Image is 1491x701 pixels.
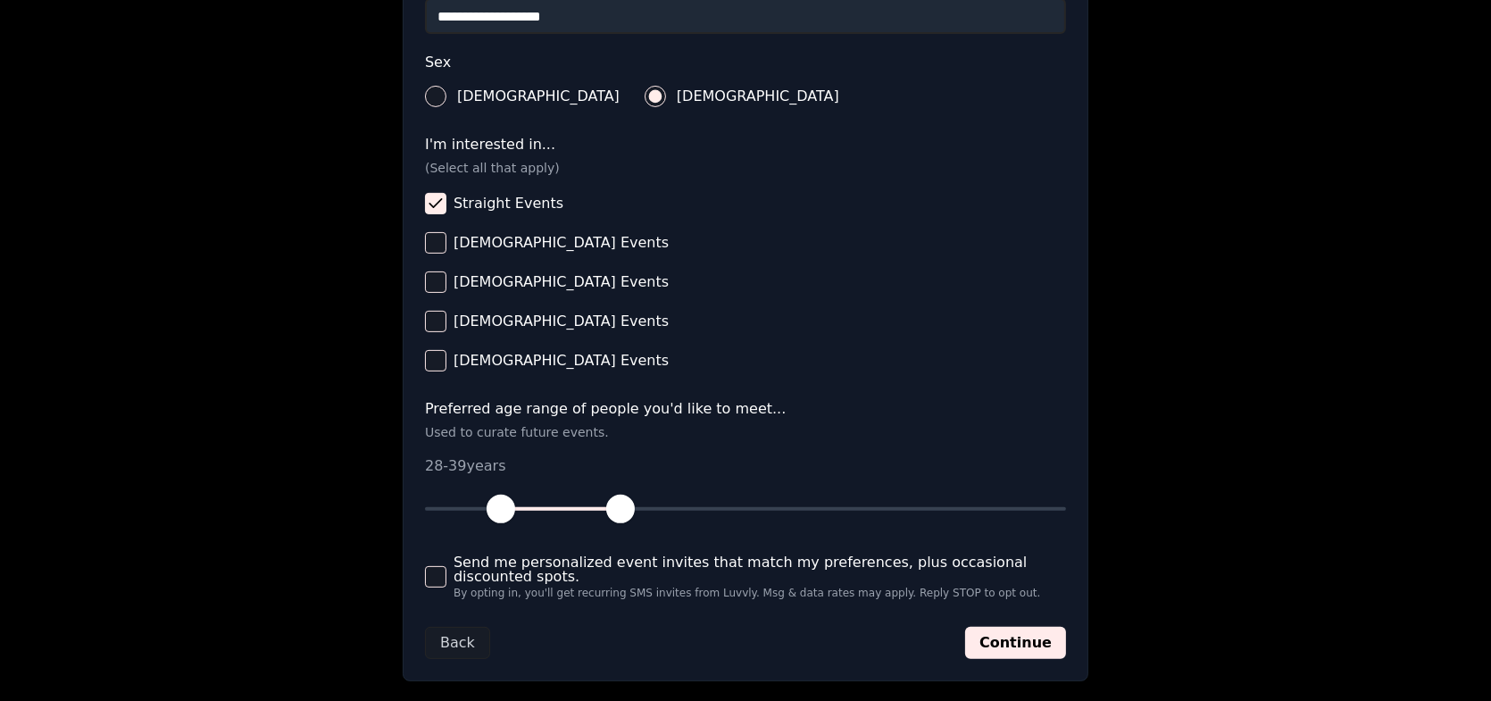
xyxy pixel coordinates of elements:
span: [DEMOGRAPHIC_DATA] Events [454,354,669,368]
span: [DEMOGRAPHIC_DATA] Events [454,236,669,250]
button: Straight Events [425,193,446,214]
button: [DEMOGRAPHIC_DATA] [425,86,446,107]
button: [DEMOGRAPHIC_DATA] Events [425,311,446,332]
button: [DEMOGRAPHIC_DATA] [645,86,666,107]
label: Sex [425,55,1066,70]
label: Preferred age range of people you'd like to meet... [425,402,1066,416]
button: [DEMOGRAPHIC_DATA] Events [425,350,446,371]
span: [DEMOGRAPHIC_DATA] [677,89,839,104]
button: [DEMOGRAPHIC_DATA] Events [425,271,446,293]
span: [DEMOGRAPHIC_DATA] Events [454,314,669,329]
button: Back [425,627,490,659]
p: (Select all that apply) [425,159,1066,177]
button: Send me personalized event invites that match my preferences, plus occasional discounted spots.By... [425,566,446,588]
label: I'm interested in... [425,138,1066,152]
span: [DEMOGRAPHIC_DATA] Events [454,275,669,289]
span: Straight Events [454,196,563,211]
button: [DEMOGRAPHIC_DATA] Events [425,232,446,254]
span: By opting in, you'll get recurring SMS invites from Luvvly. Msg & data rates may apply. Reply STO... [454,588,1066,598]
span: [DEMOGRAPHIC_DATA] [457,89,620,104]
p: Used to curate future events. [425,423,1066,441]
button: Continue [965,627,1066,659]
p: 28 - 39 years [425,455,1066,477]
span: Send me personalized event invites that match my preferences, plus occasional discounted spots. [454,555,1066,584]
